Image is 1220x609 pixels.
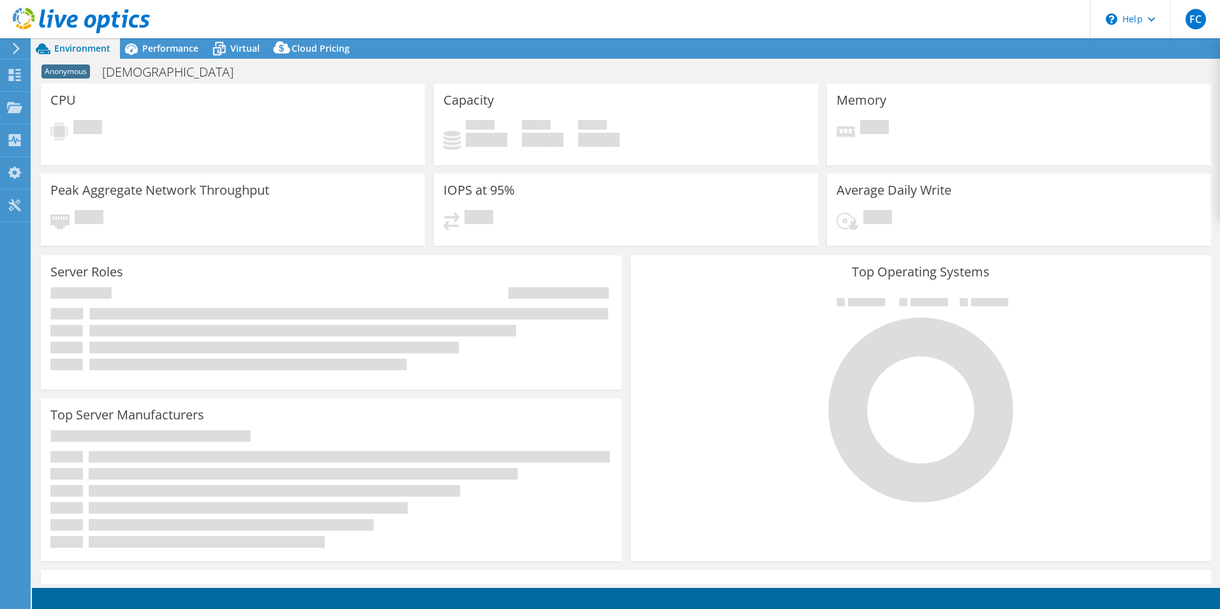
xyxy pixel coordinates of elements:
[443,183,515,197] h3: IOPS at 95%
[292,42,350,54] span: Cloud Pricing
[522,133,563,147] h4: 0 GiB
[640,265,1201,279] h3: Top Operating Systems
[142,42,198,54] span: Performance
[75,210,103,227] span: Pending
[73,120,102,137] span: Pending
[465,210,493,227] span: Pending
[863,210,892,227] span: Pending
[50,183,269,197] h3: Peak Aggregate Network Throughput
[466,120,495,133] span: Used
[837,183,951,197] h3: Average Daily Write
[1186,9,1206,29] span: FC
[50,93,76,107] h3: CPU
[1106,13,1117,25] svg: \n
[230,42,260,54] span: Virtual
[578,120,607,133] span: Total
[41,64,90,79] span: Anonymous
[96,65,253,79] h1: [DEMOGRAPHIC_DATA]
[860,120,889,137] span: Pending
[578,133,620,147] h4: 0 GiB
[54,42,110,54] span: Environment
[837,93,886,107] h3: Memory
[50,408,204,422] h3: Top Server Manufacturers
[443,93,494,107] h3: Capacity
[522,120,551,133] span: Free
[466,133,507,147] h4: 0 GiB
[50,265,123,279] h3: Server Roles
